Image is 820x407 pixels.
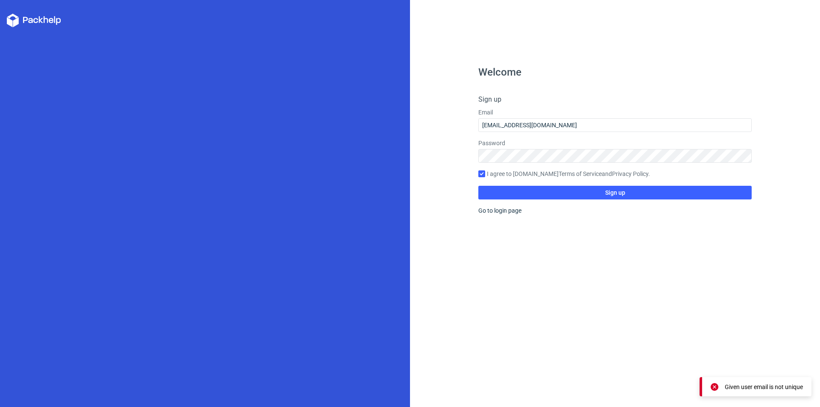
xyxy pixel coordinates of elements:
label: Email [478,108,752,117]
h4: Sign up [478,94,752,105]
label: Password [478,139,752,147]
div: Given user email is not unique [725,383,803,391]
button: Sign up [478,186,752,199]
h1: Welcome [478,67,752,77]
a: Go to login page [478,207,521,214]
span: Sign up [605,190,625,196]
a: Privacy Policy [612,170,648,177]
a: Terms of Service [559,170,602,177]
label: I agree to [DOMAIN_NAME] and . [478,170,752,179]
